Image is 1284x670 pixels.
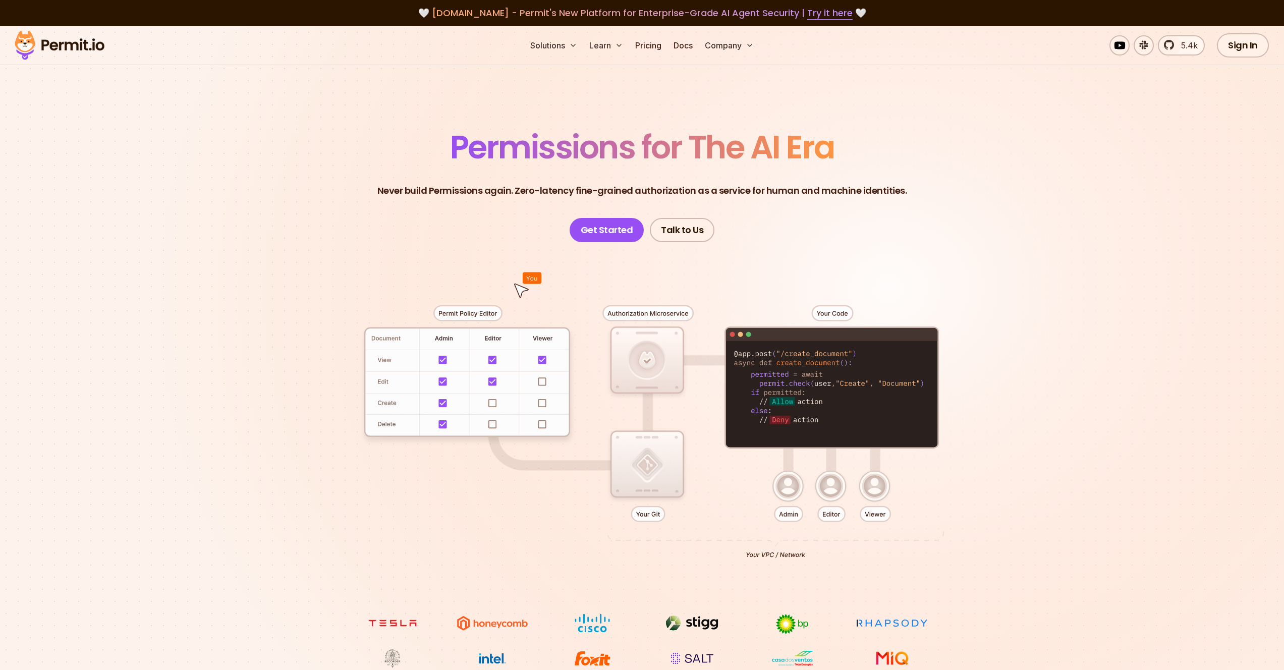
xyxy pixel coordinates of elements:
img: Rhapsody Health [854,613,930,633]
a: Docs [669,35,697,55]
span: [DOMAIN_NAME] - Permit's New Platform for Enterprise-Grade AI Agent Security | [432,7,853,19]
button: Company [701,35,758,55]
img: bp [754,613,830,635]
img: tesla [355,613,430,633]
img: Intel [455,649,530,668]
a: Talk to Us [650,218,714,242]
img: Cisco [554,613,630,633]
a: Sign In [1217,33,1269,58]
span: 5.4k [1175,39,1198,51]
img: Foxit [554,649,630,668]
img: salt [654,649,730,668]
img: Honeycomb [455,613,530,633]
img: Stigg [654,613,730,633]
div: 🤍 🤍 [24,6,1260,20]
a: Try it here [807,7,853,20]
img: Permit logo [10,28,109,63]
img: MIQ [858,650,926,667]
button: Solutions [526,35,581,55]
button: Learn [585,35,627,55]
a: Get Started [570,218,644,242]
p: Never build Permissions again. Zero-latency fine-grained authorization as a service for human and... [377,184,907,198]
span: Permissions for The AI Era [450,125,834,170]
a: Pricing [631,35,665,55]
a: 5.4k [1158,35,1205,55]
img: Casa dos Ventos [754,649,830,668]
img: Maricopa County Recorder\'s Office [355,649,430,668]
